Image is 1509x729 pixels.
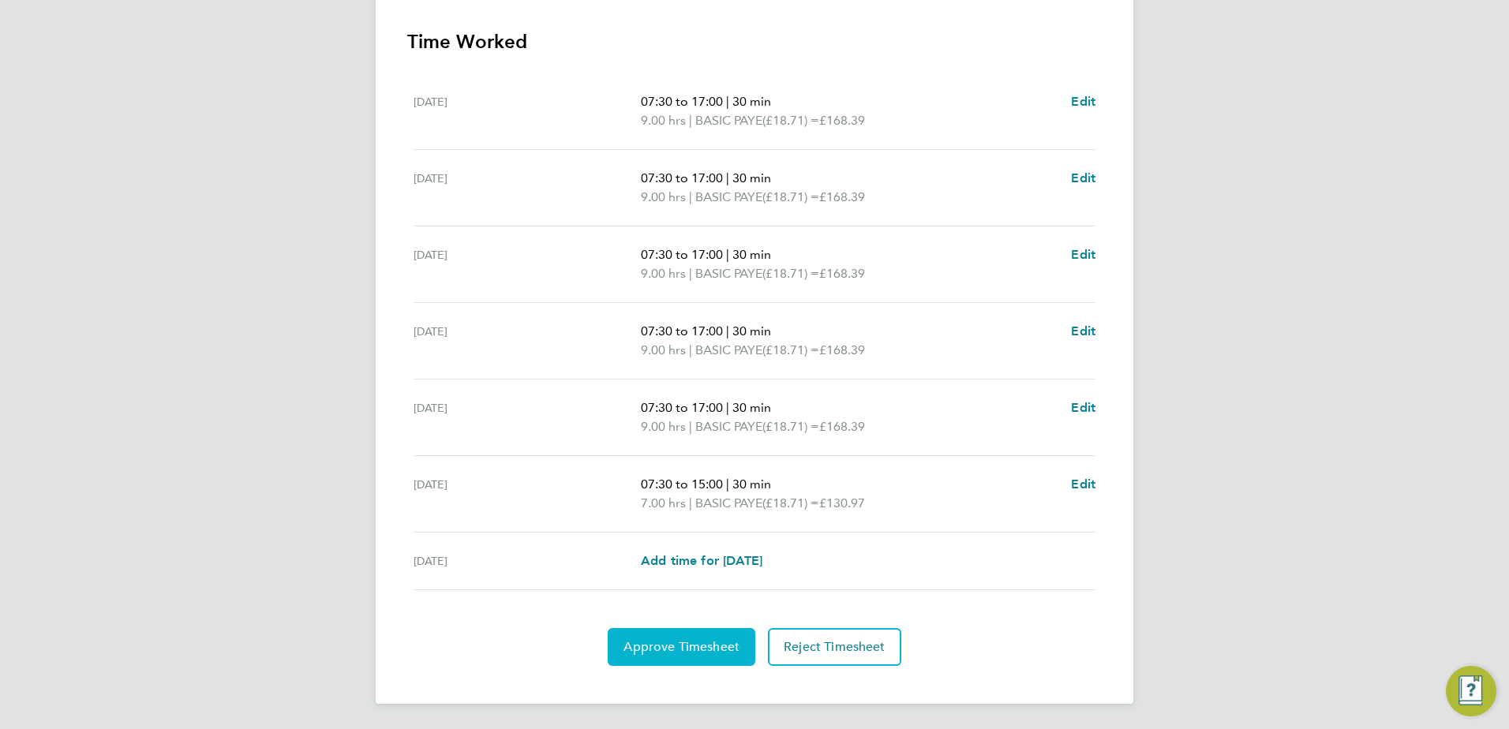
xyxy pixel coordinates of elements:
[641,94,723,109] span: 07:30 to 17:00
[695,264,762,283] span: BASIC PAYE
[726,323,729,338] span: |
[1071,92,1095,111] a: Edit
[732,400,771,415] span: 30 min
[641,113,686,128] span: 9.00 hrs
[1071,475,1095,494] a: Edit
[819,419,865,434] span: £168.39
[762,113,819,128] span: (£18.71) =
[726,170,729,185] span: |
[762,266,819,281] span: (£18.71) =
[1071,247,1095,262] span: Edit
[819,266,865,281] span: £168.39
[689,419,692,434] span: |
[414,169,641,207] div: [DATE]
[689,266,692,281] span: |
[641,170,723,185] span: 07:30 to 17:00
[784,639,886,655] span: Reject Timesheet
[641,247,723,262] span: 07:30 to 17:00
[732,477,771,492] span: 30 min
[1071,322,1095,341] a: Edit
[695,188,762,207] span: BASIC PAYE
[641,189,686,204] span: 9.00 hrs
[414,398,641,436] div: [DATE]
[689,495,692,510] span: |
[641,553,762,568] span: Add time for [DATE]
[414,92,641,130] div: [DATE]
[726,94,729,109] span: |
[689,113,692,128] span: |
[641,400,723,415] span: 07:30 to 17:00
[732,323,771,338] span: 30 min
[732,170,771,185] span: 30 min
[641,419,686,434] span: 9.00 hrs
[414,551,641,570] div: [DATE]
[1071,398,1095,417] a: Edit
[819,189,865,204] span: £168.39
[1071,94,1095,109] span: Edit
[414,322,641,360] div: [DATE]
[726,400,729,415] span: |
[641,551,762,570] a: Add time for [DATE]
[762,342,819,357] span: (£18.71) =
[641,477,723,492] span: 07:30 to 15:00
[762,419,819,434] span: (£18.71) =
[726,477,729,492] span: |
[608,628,755,666] button: Approve Timesheet
[689,342,692,357] span: |
[762,495,819,510] span: (£18.71) =
[695,417,762,436] span: BASIC PAYE
[726,247,729,262] span: |
[695,111,762,130] span: BASIC PAYE
[641,266,686,281] span: 9.00 hrs
[414,475,641,513] div: [DATE]
[768,628,901,666] button: Reject Timesheet
[1071,169,1095,188] a: Edit
[695,341,762,360] span: BASIC PAYE
[1071,245,1095,264] a: Edit
[407,29,1102,54] h3: Time Worked
[414,245,641,283] div: [DATE]
[732,247,771,262] span: 30 min
[1071,400,1095,415] span: Edit
[1071,323,1095,338] span: Edit
[1071,170,1095,185] span: Edit
[641,342,686,357] span: 9.00 hrs
[732,94,771,109] span: 30 min
[819,342,865,357] span: £168.39
[1071,477,1095,492] span: Edit
[641,495,686,510] span: 7.00 hrs
[819,495,865,510] span: £130.97
[623,639,740,655] span: Approve Timesheet
[695,494,762,513] span: BASIC PAYE
[641,323,723,338] span: 07:30 to 17:00
[689,189,692,204] span: |
[819,113,865,128] span: £168.39
[762,189,819,204] span: (£18.71) =
[1446,666,1496,716] button: Engage Resource Center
